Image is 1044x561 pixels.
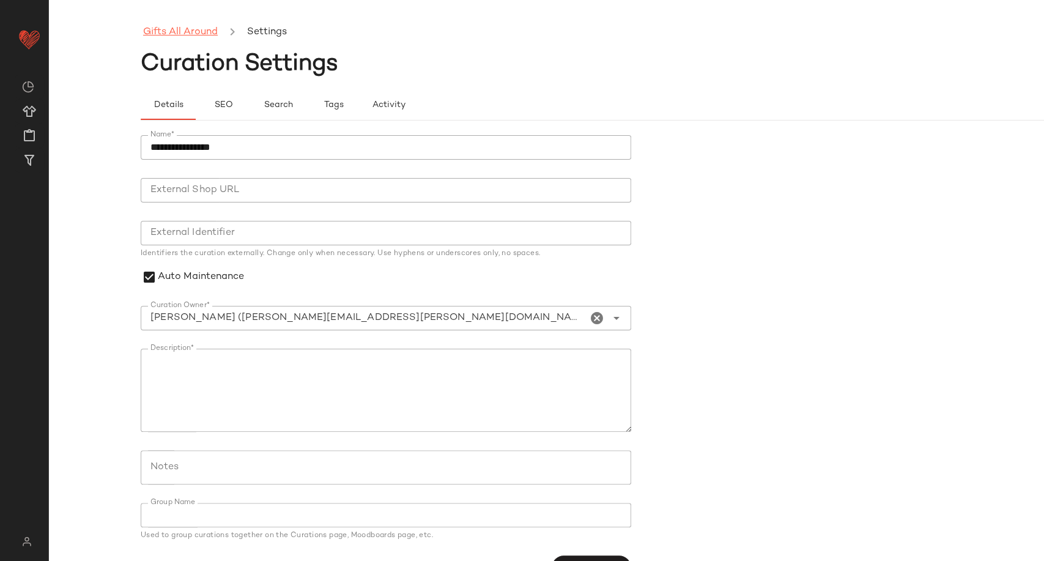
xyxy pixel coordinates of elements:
span: Tags [323,100,343,110]
span: Activity [371,100,405,110]
div: Identifiers the curation externally. Change only when necessary. Use hyphens or underscores only,... [141,250,631,258]
span: Curation Settings [141,52,338,76]
span: SEO [213,100,232,110]
span: Search [264,100,293,110]
li: Settings [245,24,289,40]
img: heart_red.DM2ytmEG.svg [17,27,42,51]
img: svg%3e [15,537,39,546]
label: Auto Maintenance [158,264,244,291]
i: Open [609,311,624,325]
div: Used to group curations together on the Curations page, Moodboards page, etc. [141,532,631,540]
a: Gifts All Around [143,24,218,40]
span: Details [153,100,183,110]
i: Clear Curation Owner* [590,311,604,325]
img: svg%3e [22,81,34,93]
